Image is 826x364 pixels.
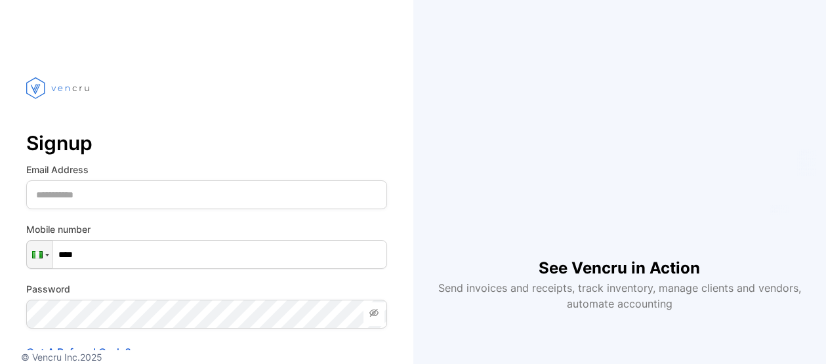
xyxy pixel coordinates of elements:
h1: See Vencru in Action [539,235,700,280]
p: Send invoices and receipts, track inventory, manage clients and vendors, automate accounting [430,280,808,312]
label: Mobile number [26,222,387,236]
p: Signup [26,127,387,159]
div: Nigeria: + 234 [27,241,52,268]
p: Got A Referral Code? [26,344,387,360]
img: vencru logo [26,52,92,123]
iframe: YouTube video player [454,52,785,235]
label: Password [26,282,387,296]
label: Email Address [26,163,387,176]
